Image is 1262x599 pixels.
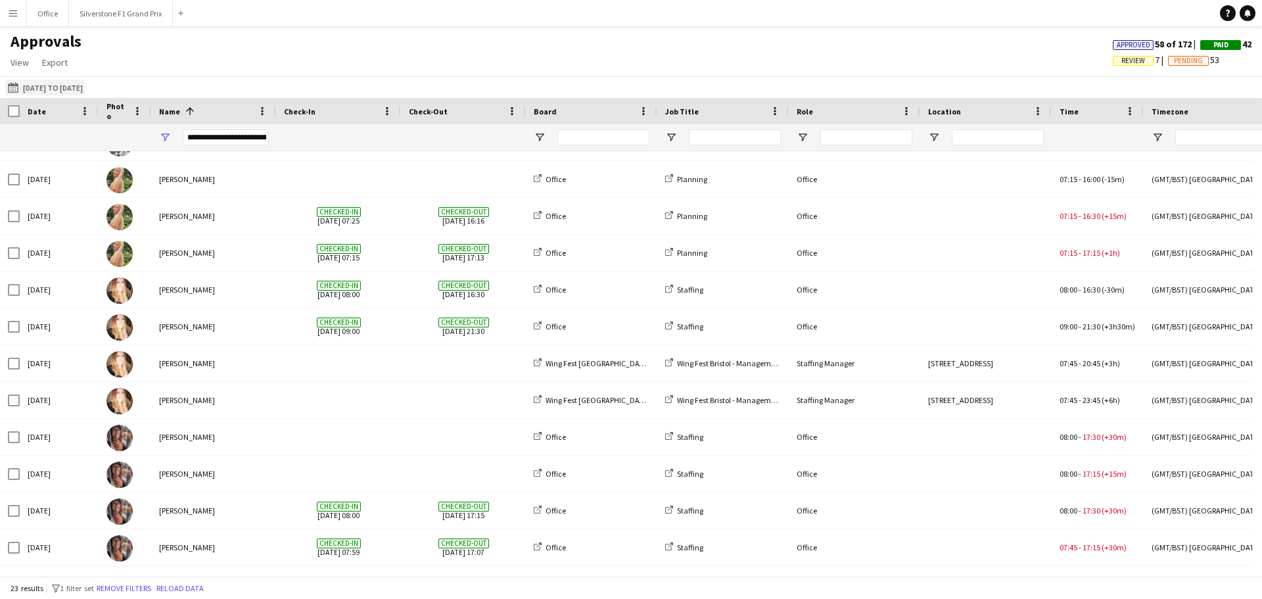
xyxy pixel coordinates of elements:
div: [DATE] [20,529,99,565]
span: 42 [1200,38,1251,50]
span: Time [1060,107,1079,116]
a: Office [534,469,566,479]
div: Staffing Manager [789,382,920,418]
span: Staffing [677,506,703,515]
a: Planning [665,211,707,221]
button: Open Filter Menu [534,132,546,143]
span: Checked-out [438,502,489,512]
span: - [1079,285,1081,295]
a: Office [534,211,566,221]
span: [DATE] 07:25 [284,198,393,234]
a: Staffing [665,469,703,479]
div: [PERSON_NAME] [151,308,276,345]
div: Office [789,308,920,345]
span: Wing Fest Bristol - Management Team [677,358,803,368]
span: 09:00 [1060,322,1077,331]
div: [PERSON_NAME] [151,272,276,308]
span: 17:15 [1083,248,1100,258]
div: Staffing Manager [789,345,920,381]
span: 16:30 [1083,211,1100,221]
span: Wing Fest [GEOGRAPHIC_DATA] [546,358,651,368]
a: Office [534,432,566,442]
img: Ellie Garner [106,167,133,193]
span: 07:15 [1060,174,1077,184]
span: Staffing [677,285,703,295]
div: [DATE] [20,382,99,418]
button: Open Filter Menu [665,132,677,143]
span: View [11,57,29,68]
span: Checked-out [438,207,489,217]
span: 53 [1168,54,1219,66]
span: Wing Fest Bristol - Management Team [677,395,803,405]
span: Checked-out [438,281,489,291]
img: Tara Jacobson [106,498,133,525]
span: Name [159,107,180,116]
span: - [1079,469,1081,479]
button: Open Filter Menu [797,132,808,143]
img: Tara Jacobson [106,425,133,451]
button: Silverstone F1 Grand Prix [69,1,173,26]
span: 21:30 [1083,322,1100,331]
div: Office [789,456,920,492]
span: Office [546,285,566,295]
span: (+30m) [1102,542,1127,552]
span: Date [28,107,46,116]
div: [DATE] [20,235,99,271]
a: Staffing [665,285,703,295]
a: Staffing [665,506,703,515]
div: Office [789,529,920,565]
div: [PERSON_NAME] [151,345,276,381]
span: [DATE] 17:13 [409,235,518,271]
span: 07:15 [1060,248,1077,258]
button: Remove filters [94,581,154,596]
a: Office [534,248,566,258]
span: - [1079,432,1081,442]
span: - [1079,248,1081,258]
button: Open Filter Menu [1152,132,1163,143]
button: Open Filter Menu [159,132,171,143]
a: Wing Fest [GEOGRAPHIC_DATA] [534,395,651,405]
img: Laura Pearson [106,351,133,377]
div: [PERSON_NAME] [151,456,276,492]
span: - [1079,322,1081,331]
input: Role Filter Input [820,130,912,145]
a: Export [37,54,73,71]
span: (+3h30m) [1102,322,1135,331]
span: 07:45 [1060,358,1077,368]
span: 17:30 [1083,506,1100,515]
span: Staffing [677,322,703,331]
a: Staffing [665,432,703,442]
span: Staffing [677,542,703,552]
span: Staffing [677,432,703,442]
div: [PERSON_NAME] [151,419,276,455]
div: [DATE] [20,456,99,492]
span: 1 filter set [60,583,94,593]
a: View [5,54,34,71]
div: Office [789,235,920,271]
div: [STREET_ADDRESS] [920,382,1052,418]
span: [DATE] 07:59 [284,529,393,565]
a: Office [534,506,566,515]
span: - [1079,506,1081,515]
div: [STREET_ADDRESS] [920,345,1052,381]
span: - [1079,358,1081,368]
span: 07:45 [1060,395,1077,405]
span: Paid [1213,41,1228,49]
div: [DATE] [20,161,99,197]
span: 16:30 [1083,285,1100,295]
div: Office [789,272,920,308]
span: Checked-in [317,539,361,548]
img: Ellie Garner [106,204,133,230]
span: [DATE] 17:15 [409,492,518,529]
span: [DATE] 16:16 [409,198,518,234]
div: [DATE] [20,198,99,234]
span: Office [546,322,566,331]
span: Checked-out [438,318,489,327]
span: Checked-in [317,281,361,291]
span: Job Title [665,107,699,116]
img: Laura Pearson [106,277,133,304]
span: 7 [1113,54,1168,66]
span: (+15m) [1102,469,1127,479]
div: [PERSON_NAME] [151,492,276,529]
span: Checked-in [317,502,361,512]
